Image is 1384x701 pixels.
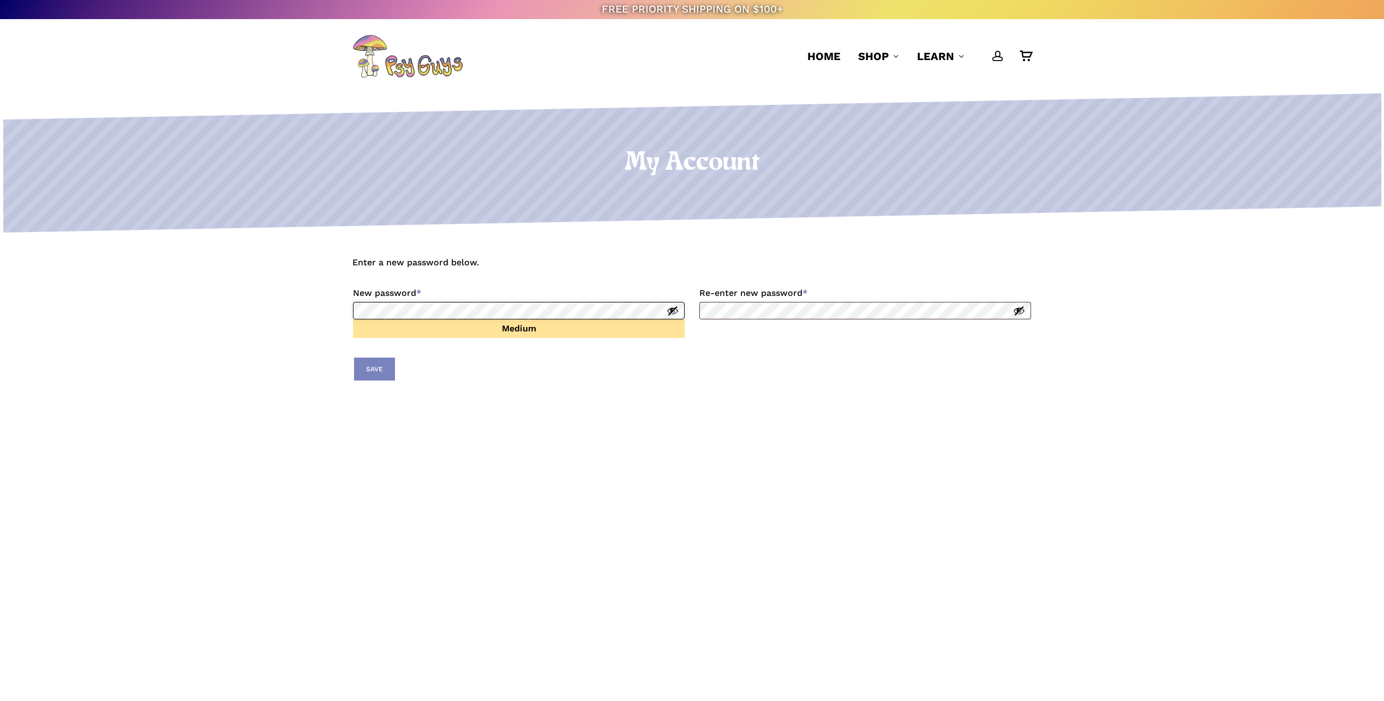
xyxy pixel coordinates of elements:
[1013,305,1025,317] button: Show password
[917,49,965,64] a: Learn
[699,284,1031,302] label: Re-enter new password
[1,148,1384,179] h1: My Account
[667,305,679,317] button: Show password
[353,319,685,338] div: Medium
[354,358,395,381] button: Save
[352,34,463,78] img: PsyGuys
[1020,50,1032,62] a: Cart
[917,50,954,63] span: Learn
[799,19,1032,93] nav: Main Menu
[352,255,1032,284] p: Enter a new password below.
[807,49,841,64] a: Home
[858,50,889,63] span: Shop
[807,50,841,63] span: Home
[353,284,685,302] label: New password
[858,49,900,64] a: Shop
